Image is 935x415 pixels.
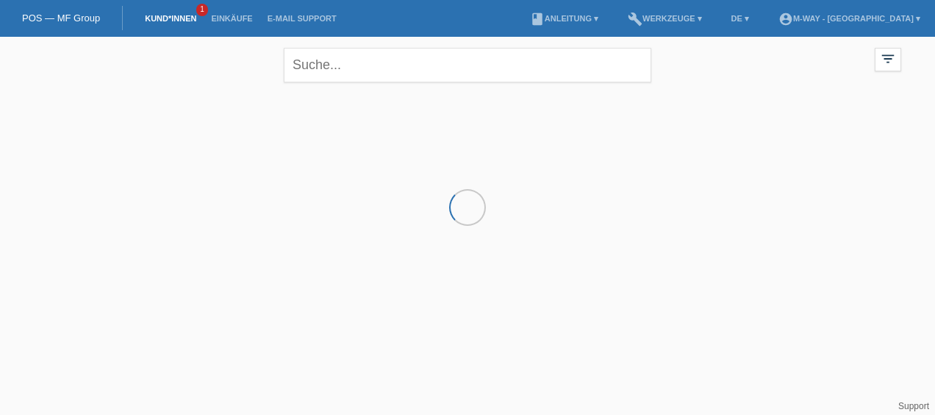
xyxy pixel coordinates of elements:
[204,14,259,23] a: Einkäufe
[284,48,651,82] input: Suche...
[628,12,642,26] i: build
[620,14,709,23] a: buildWerkzeuge ▾
[724,14,756,23] a: DE ▾
[880,51,896,67] i: filter_list
[22,13,100,24] a: POS — MF Group
[260,14,344,23] a: E-Mail Support
[771,14,928,23] a: account_circlem-way - [GEOGRAPHIC_DATA] ▾
[530,12,545,26] i: book
[778,12,793,26] i: account_circle
[898,401,929,411] a: Support
[196,4,208,16] span: 1
[137,14,204,23] a: Kund*innen
[523,14,606,23] a: bookAnleitung ▾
